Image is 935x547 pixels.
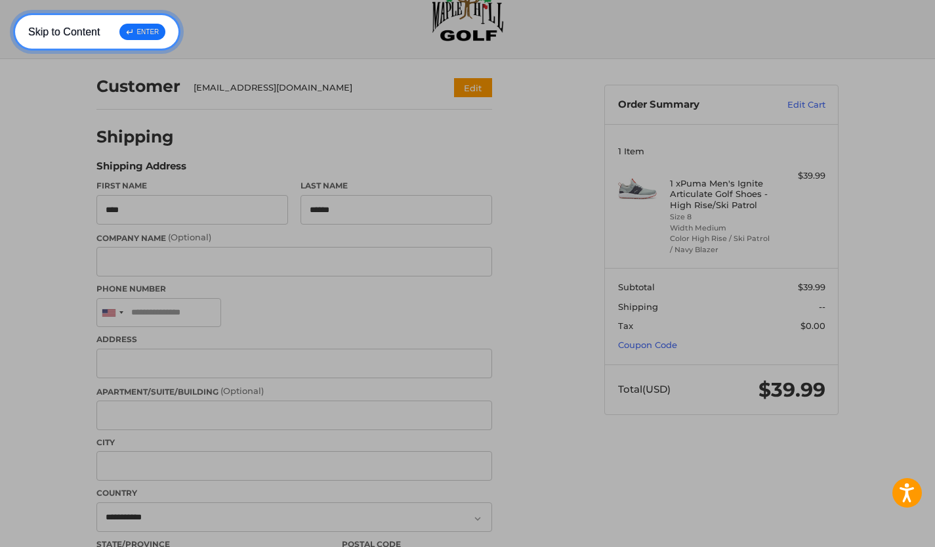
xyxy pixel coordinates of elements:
small: (Optional) [220,385,264,396]
small: (Optional) [168,232,211,242]
label: Apartment/Suite/Building [96,385,492,398]
label: Address [96,334,492,345]
legend: Shipping Address [96,159,186,180]
span: -- [819,301,825,312]
h3: 1 Item [618,146,825,156]
span: Subtotal [618,282,655,292]
h4: 1 x Puma Men's Ignite Articulate Golf Shoes - High Rise/Ski Patrol [670,178,770,210]
div: $39.99 [774,169,825,183]
button: Edit [454,78,492,97]
span: Total (USD) [618,383,671,395]
h2: Customer [96,76,180,97]
label: City [96,437,492,449]
h3: Order Summary [618,98,759,112]
div: [EMAIL_ADDRESS][DOMAIN_NAME] [194,81,429,95]
a: Coupon Code [618,339,677,350]
label: Phone Number [96,283,492,295]
li: Size 8 [670,211,770,223]
span: $39.99 [758,378,825,402]
div: United States: +1 [97,299,127,327]
a: Edit Cart [759,98,825,112]
span: $39.99 [798,282,825,292]
span: $0.00 [800,320,825,331]
label: First Name [96,180,288,192]
li: Width Medium [670,223,770,234]
label: Last Name [301,180,492,192]
span: Tax [618,320,633,331]
span: Shipping [618,301,658,312]
li: Color High Rise / Ski Patrol / Navy Blazer [670,233,770,255]
h2: Shipping [96,127,174,147]
label: Country [96,487,492,499]
label: Company Name [96,231,492,244]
